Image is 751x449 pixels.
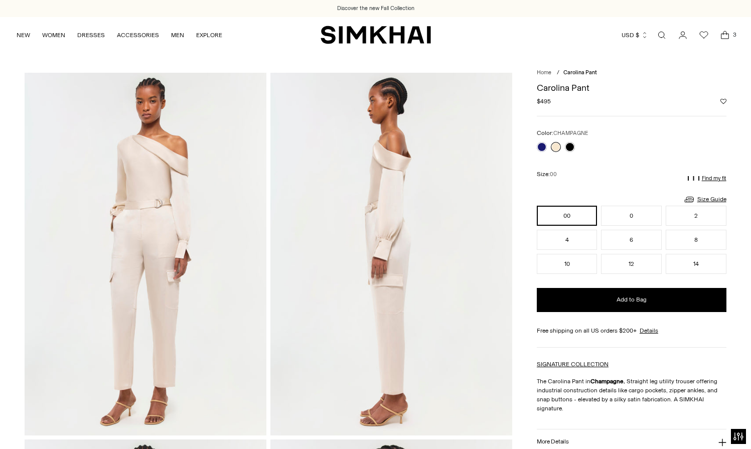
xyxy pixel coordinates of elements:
[617,295,647,304] span: Add to Bag
[537,230,597,250] button: 4
[537,254,597,274] button: 10
[683,193,726,206] a: Size Guide
[694,25,714,45] a: Wishlist
[537,128,588,138] label: Color:
[537,326,726,335] div: Free shipping on all US orders $200+
[563,69,597,76] span: Carolina Pant
[537,83,726,92] h1: Carolina Pant
[537,438,568,445] h3: More Details
[25,73,266,435] img: Carolina Pant
[601,206,662,226] button: 0
[652,25,672,45] a: Open search modal
[715,25,735,45] a: Open cart modal
[537,97,551,106] span: $495
[42,24,65,46] a: WOMEN
[77,24,105,46] a: DRESSES
[622,24,648,46] button: USD $
[666,254,726,274] button: 14
[537,378,717,412] span: Straight leg utility trouser offering industrial construction details like cargo pockets, zipper ...
[730,30,739,39] span: 3
[550,171,557,178] span: 00
[196,24,222,46] a: EXPLORE
[601,254,662,274] button: 12
[117,24,159,46] a: ACCESSORIES
[537,288,726,312] button: Add to Bag
[666,206,726,226] button: 2
[666,230,726,250] button: 8
[537,206,597,226] button: 00
[537,377,726,413] p: The Carolina Pant in
[640,326,658,335] a: Details
[537,170,557,179] label: Size:
[553,130,588,136] span: CHAMPAGNE
[557,69,559,77] div: /
[270,73,512,435] img: Carolina Pant
[17,24,30,46] a: NEW
[537,69,551,76] a: Home
[321,25,431,45] a: SIMKHAI
[537,361,609,368] a: SIGNATURE COLLECTION
[601,230,662,250] button: 6
[171,24,184,46] a: MEN
[537,69,726,77] nav: breadcrumbs
[590,378,625,385] strong: Champagne.
[337,5,414,13] a: Discover the new Fall Collection
[720,98,726,104] button: Add to Wishlist
[673,25,693,45] a: Go to the account page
